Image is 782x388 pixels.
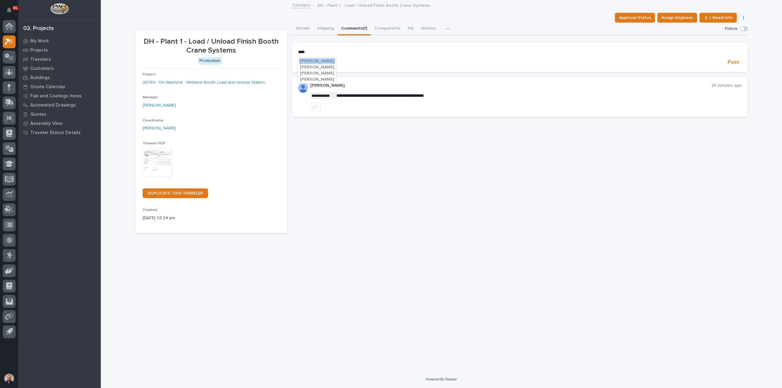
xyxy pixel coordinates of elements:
[143,119,164,122] span: Coordinator
[18,45,101,55] a: Projects
[23,25,54,32] div: 02. Projects
[30,103,76,108] p: Automated Drawings
[18,100,101,110] a: Automated Drawings
[310,83,711,88] p: [PERSON_NAME]
[313,23,338,35] button: Shipping
[298,83,308,93] img: AOh14GjSnsZhInYMAl2VIng-st1Md8In0uqDMk7tOoQNx6CrVl7ct0jB5IZFYVrQT5QA0cOuF6lsKrjh3sjyefAjBh-eRxfSk...
[143,96,158,99] span: Manager
[143,37,280,55] p: DH - Plant 1 - Load / Unload Finish Booth Crane Systems
[30,66,54,71] p: Customers
[615,13,655,23] button: Approval Status
[13,6,17,10] p: 91
[300,59,334,63] span: [PERSON_NAME]
[30,121,62,126] p: Assembly View
[18,128,101,137] a: Traveler Status Details
[300,77,334,82] span: [PERSON_NAME]
[725,59,742,66] button: Post
[30,48,48,53] p: Projects
[619,14,651,21] span: Approval Status
[371,23,404,35] button: Components
[18,36,101,45] a: My Work
[8,7,16,17] div: Notifications91
[30,130,81,136] p: Traveler Status Details
[18,110,101,119] a: Quotes
[18,82,101,91] a: Onsite Calendar
[700,13,737,23] button: ⏳ I Need Info
[143,73,155,76] span: Project
[30,112,46,117] p: Quotes
[711,83,742,88] p: 25 minutes ago
[661,14,693,21] span: Assign Engineer
[30,57,51,62] p: Travelers
[50,3,68,14] img: Workspace Logo
[30,84,66,90] p: Onsite Calendar
[18,55,101,64] a: Travelers
[418,23,440,35] button: Metrics
[143,102,176,109] a: [PERSON_NAME]
[299,70,335,76] button: [PERSON_NAME]
[18,119,101,128] a: Assembly View
[300,71,334,75] span: [PERSON_NAME]
[299,76,335,82] button: [PERSON_NAME]
[426,377,457,381] a: Powered By Stacker
[703,14,733,21] span: ⏳ I Need Info
[310,103,321,111] button: like this post
[725,26,737,31] p: Follow
[198,57,222,65] div: Production
[143,125,176,132] a: [PERSON_NAME]
[404,23,418,35] button: FAI
[148,191,203,195] span: DUPLICATE THIS TRAVELER
[18,73,101,82] a: Buildings
[30,75,50,81] p: Buildings
[3,372,16,385] button: users-avatar
[143,79,265,86] a: 26789 - DH Machine - Midwest Booth Load and Unload Station
[300,65,334,69] span: [PERSON_NAME]
[30,38,49,44] p: My Work
[3,4,16,16] button: Notifications
[292,23,313,35] button: Details
[728,59,739,66] span: Post
[143,208,157,212] span: Created
[143,215,280,221] p: [DATE] 03:24 pm
[143,142,165,145] span: Traveler PDF
[143,188,208,198] a: DUPLICATE THIS TRAVELER
[299,58,335,64] button: [PERSON_NAME]
[18,91,101,100] a: Fab and Coatings Items
[292,1,310,8] a: Travelers
[657,13,697,23] button: Assign Engineer
[30,93,82,99] p: Fab and Coatings Items
[338,23,371,35] button: Comments (1)
[317,2,430,8] p: DH - Plant 1 - Load / Unload Finish Booth Crane Systems
[18,64,101,73] a: Customers
[299,64,335,70] button: [PERSON_NAME]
